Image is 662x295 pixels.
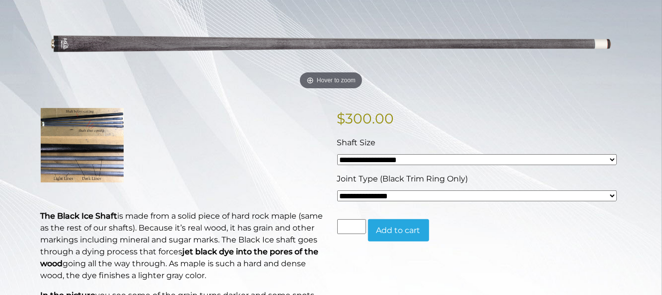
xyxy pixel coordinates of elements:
[337,174,468,183] span: Joint Type (Black Trim Ring Only)
[337,138,376,147] span: Shaft Size
[41,247,319,268] b: jet black dye into the pores of the wood
[337,110,394,127] bdi: 300.00
[337,110,346,127] span: $
[41,211,118,221] strong: The Black Ice Shaft
[41,210,325,282] p: is made from a solid piece of hard rock maple (same as the rest of our shafts). Because it’s real...
[337,219,366,234] input: Product quantity
[368,219,429,242] button: Add to cart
